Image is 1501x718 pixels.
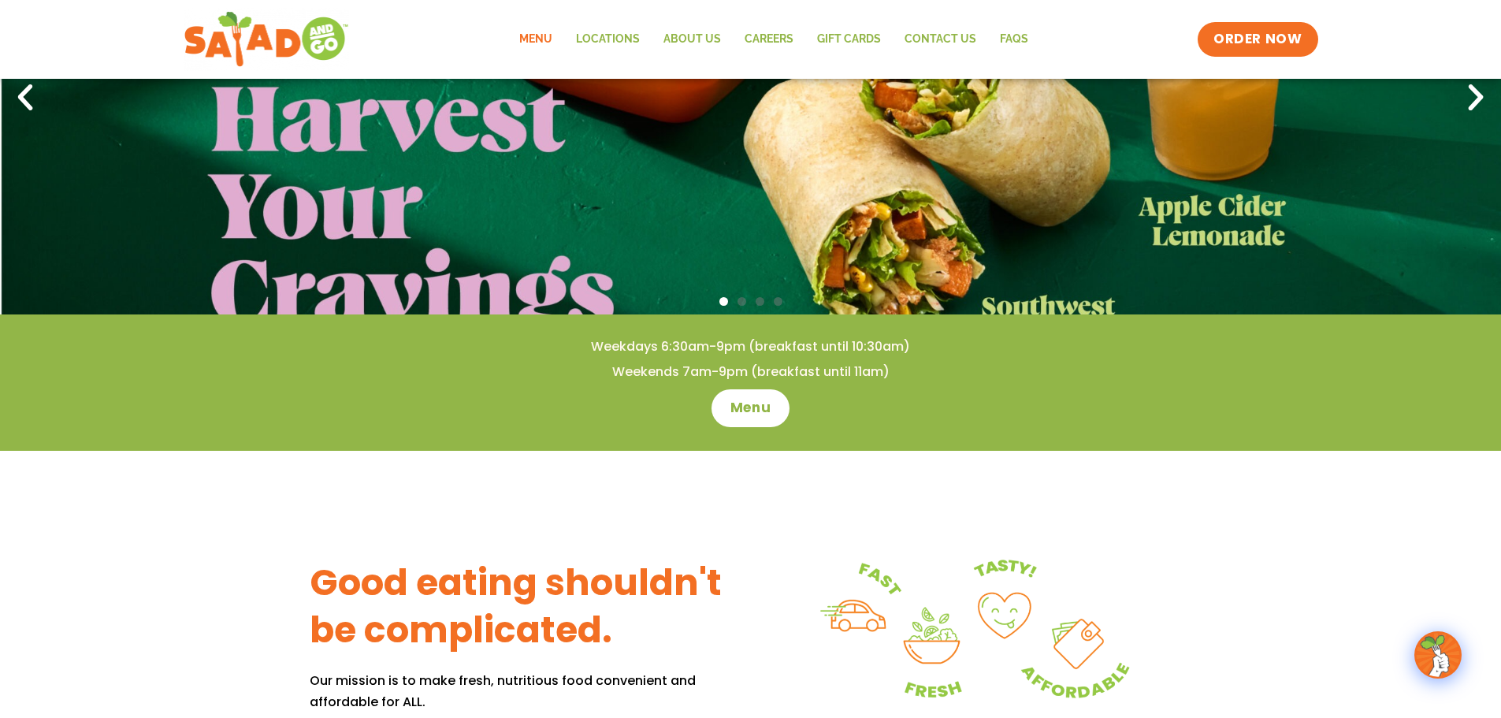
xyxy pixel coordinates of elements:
[310,560,751,654] h3: Good eating shouldn't be complicated.
[1416,633,1460,677] img: wpChatIcon
[737,297,746,306] span: Go to slide 2
[184,8,350,71] img: new-SAG-logo-768×292
[8,80,43,115] div: Previous slide
[652,21,733,58] a: About Us
[988,21,1040,58] a: FAQs
[1213,30,1302,49] span: ORDER NOW
[733,21,805,58] a: Careers
[507,21,564,58] a: Menu
[730,399,771,418] span: Menu
[719,297,728,306] span: Go to slide 1
[893,21,988,58] a: Contact Us
[756,297,764,306] span: Go to slide 3
[774,297,782,306] span: Go to slide 4
[564,21,652,58] a: Locations
[1458,80,1493,115] div: Next slide
[32,338,1469,355] h4: Weekdays 6:30am-9pm (breakfast until 10:30am)
[507,21,1040,58] nav: Menu
[805,21,893,58] a: GIFT CARDS
[711,389,790,427] a: Menu
[32,363,1469,381] h4: Weekends 7am-9pm (breakfast until 11am)
[310,670,751,712] p: Our mission is to make fresh, nutritious food convenient and affordable for ALL.
[1198,22,1317,57] a: ORDER NOW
